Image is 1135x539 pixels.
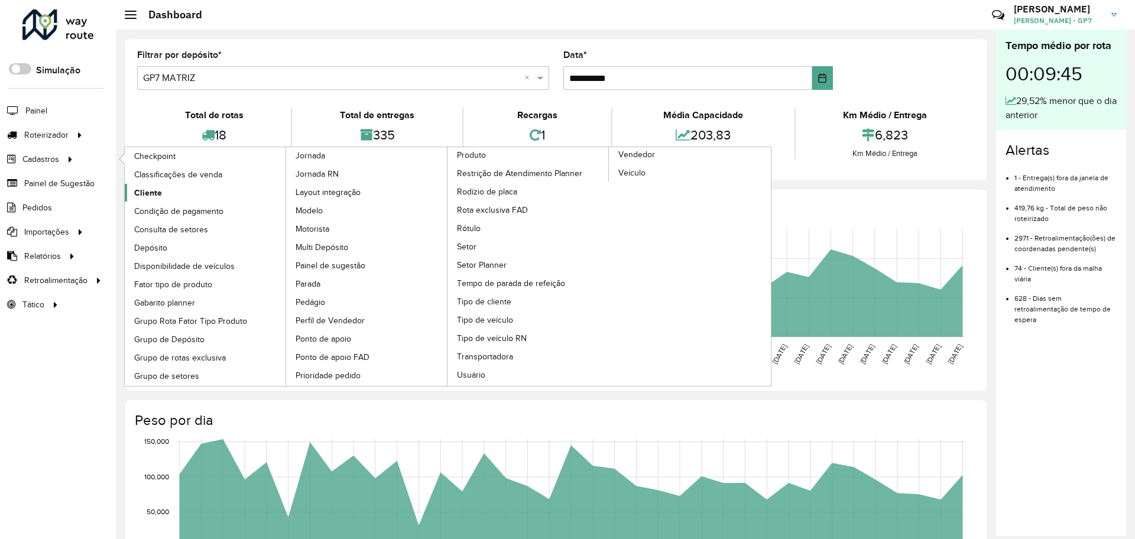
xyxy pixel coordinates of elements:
span: Importações [24,226,69,238]
span: Roteirizador [24,129,69,141]
a: Produto [286,147,609,386]
a: Grupo Rota Fator Tipo Produto [125,312,287,330]
a: Transportadora [447,348,609,365]
span: Grupo de setores [134,370,199,382]
a: Cliente [125,184,287,202]
span: Gabarito planner [134,297,195,309]
span: Tipo de veículo RN [457,332,527,345]
li: 74 - Cliente(s) fora da malha viária [1014,254,1117,284]
a: Grupo de setores [125,367,287,385]
span: Tático [22,298,44,311]
a: Jornada RN [286,165,448,183]
a: Disponibilidade de veículos [125,257,287,275]
span: Condição de pagamento [134,205,223,217]
span: Ponto de apoio FAD [296,351,369,363]
div: 1 [466,122,608,148]
a: Condição de pagamento [125,202,287,220]
a: Depósito [125,239,287,256]
text: [DATE] [925,343,942,365]
text: [DATE] [793,343,810,365]
label: Simulação [36,63,80,77]
span: Clear all [524,71,534,85]
text: 150,000 [144,438,169,446]
a: Grupo de Depósito [125,330,287,348]
a: Fator tipo de produto [125,275,287,293]
span: Vendedor [618,148,655,161]
a: Restrição de Atendimento Planner [447,164,609,182]
span: Usuário [457,369,485,381]
span: Grupo Rota Fator Tipo Produto [134,315,247,327]
text: [DATE] [858,343,875,365]
li: 2971 - Retroalimentação(ões) de coordenadas pendente(s) [1014,224,1117,254]
a: Classificações de venda [125,165,287,183]
text: [DATE] [880,343,897,365]
h4: Alertas [1006,142,1117,159]
span: Jornada RN [296,168,339,180]
text: [DATE] [902,343,919,365]
text: [DATE] [771,343,788,365]
a: Setor Planner [447,256,609,274]
div: Total de rotas [140,108,288,122]
a: Ponto de apoio FAD [286,348,448,366]
a: Painel de sugestão [286,256,448,274]
text: [DATE] [946,343,964,365]
a: Ponto de apoio [286,330,448,348]
li: 419,76 kg - Total de peso não roteirizado [1014,194,1117,224]
text: 50,000 [147,508,169,516]
a: Checkpoint [125,147,287,165]
li: 1 - Entrega(s) fora da janela de atendimento [1014,164,1117,194]
span: Veículo [618,167,646,179]
span: Restrição de Atendimento Planner [457,167,582,180]
span: Tipo de cliente [457,296,511,308]
a: Modelo [286,202,448,219]
a: Tipo de veículo RN [447,329,609,347]
a: Rota exclusiva FAD [447,201,609,219]
a: Pedágio [286,293,448,311]
span: Retroalimentação [24,274,87,287]
a: Rótulo [447,219,609,237]
div: 00:09:45 [1006,54,1117,94]
span: Grupo de rotas exclusiva [134,352,226,364]
span: Tempo de parada de refeição [457,277,565,290]
span: Setor [457,241,476,253]
span: Consulta de setores [134,223,208,236]
span: Painel [25,105,47,117]
h4: Peso por dia [135,412,975,429]
span: Disponibilidade de veículos [134,260,235,272]
div: 29,52% menor que o dia anterior [1006,94,1117,122]
text: 100,000 [144,473,169,480]
div: Recargas [466,108,608,122]
a: Parada [286,275,448,293]
span: Perfil de Vendedor [296,314,365,327]
span: Rota exclusiva FAD [457,204,528,216]
span: Grupo de Depósito [134,333,205,346]
div: 18 [140,122,288,148]
span: Tipo de veículo [457,314,513,326]
span: Rótulo [457,222,481,235]
span: Setor Planner [457,259,507,271]
a: Tipo de veículo [447,311,609,329]
a: Rodízio de placa [447,183,609,200]
span: Modelo [296,204,323,217]
span: Ponto de apoio [296,333,351,345]
a: Tipo de cliente [447,293,609,310]
label: Data [563,48,587,62]
a: Usuário [447,366,609,384]
span: [PERSON_NAME] - GP7 [1014,15,1102,26]
span: Produto [457,149,486,161]
span: Fator tipo de produto [134,278,212,291]
span: Motorista [296,223,329,235]
a: Prioridade pedido [286,366,448,384]
span: Rodízio de placa [457,186,517,198]
a: Tempo de parada de refeição [447,274,609,292]
span: Depósito [134,242,167,254]
div: 203,83 [615,122,791,148]
button: Choose Date [812,66,833,90]
li: 628 - Dias sem retroalimentação de tempo de espera [1014,284,1117,325]
span: Checkpoint [134,150,176,163]
span: Parada [296,278,320,290]
span: Transportadora [457,350,513,363]
div: 6,823 [799,122,972,148]
div: Km Médio / Entrega [799,148,972,160]
a: Contato Rápido [985,2,1011,28]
